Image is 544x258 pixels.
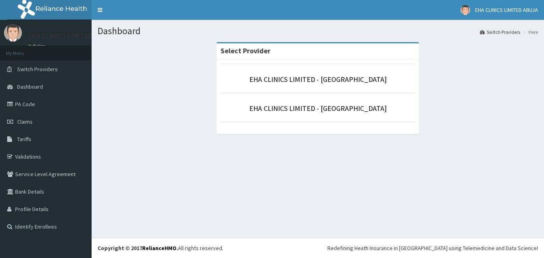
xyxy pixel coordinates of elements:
[327,244,538,252] div: Redefining Heath Insurance in [GEOGRAPHIC_DATA] using Telemedicine and Data Science!
[98,26,538,36] h1: Dashboard
[249,104,387,113] a: EHA CLINICS LIMITED - [GEOGRAPHIC_DATA]
[28,32,114,39] p: EHA CLINICS LIMITED ABUJA
[17,66,58,73] span: Switch Providers
[17,118,33,125] span: Claims
[28,43,47,49] a: Online
[221,46,270,55] strong: Select Provider
[480,29,520,35] a: Switch Providers
[17,136,31,143] span: Tariffs
[249,75,387,84] a: EHA CLINICS LIMITED - [GEOGRAPHIC_DATA]
[521,29,538,35] li: Here
[92,238,544,258] footer: All rights reserved.
[475,6,538,14] span: EHA CLINICS LIMITED ABUJA
[142,244,176,252] a: RelianceHMO
[460,5,470,15] img: User Image
[4,24,22,42] img: User Image
[98,244,178,252] strong: Copyright © 2017 .
[17,83,43,90] span: Dashboard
